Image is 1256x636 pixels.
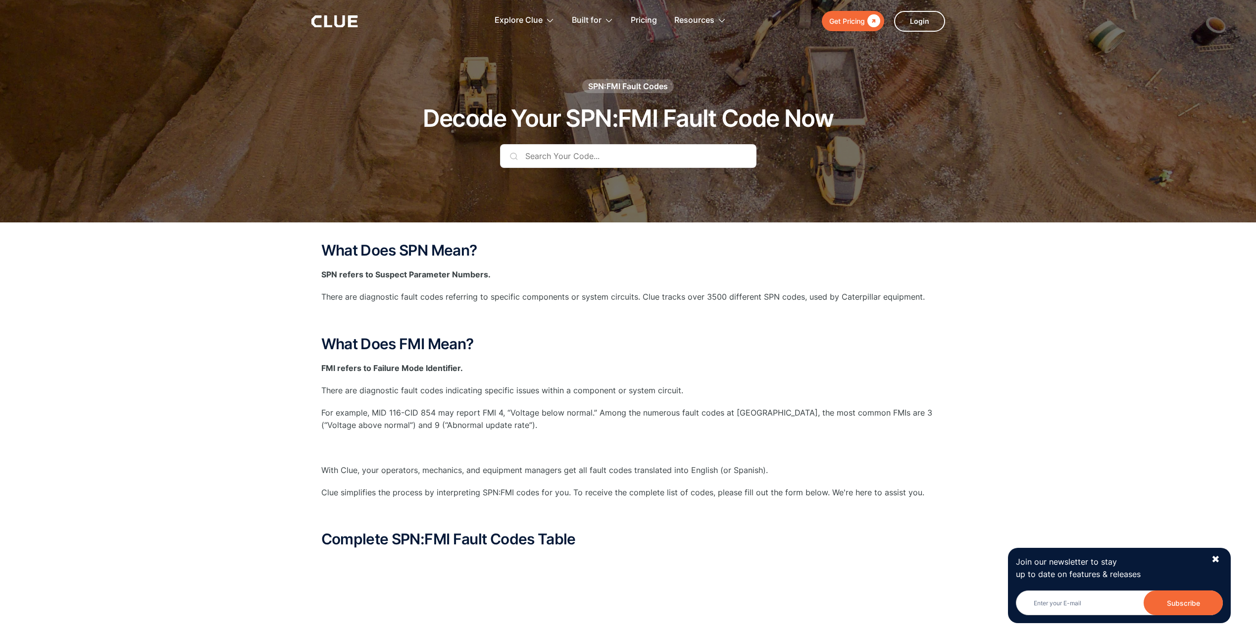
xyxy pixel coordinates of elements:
strong: FMI refers to Failure Mode Identifier. [321,363,463,373]
div: Get Pricing [829,15,865,27]
input: Search Your Code... [500,144,756,168]
p: There are diagnostic fault codes indicating specific issues within a component or system circuit. [321,384,935,397]
a: Pricing [631,5,657,36]
input: Enter your E-mail [1016,590,1223,615]
div:  [865,15,880,27]
a: Login [894,11,945,32]
h2: What Does FMI Mean? [321,336,935,352]
div: Resources [674,5,714,36]
p: With Clue, your operators, mechanics, and equipment managers get all fault codes translated into ... [321,464,935,477]
p: ‍ [321,557,935,570]
input: Subscribe [1144,590,1223,615]
p: ‍ [321,442,935,454]
div: ✖ [1211,553,1220,566]
p: ‍ [321,509,935,521]
p: Join our newsletter to stay up to date on features & releases [1016,556,1202,581]
a: Get Pricing [822,11,884,31]
p: For example, MID 116-CID 854 may report FMI 4, “Voltage below normal.” Among the numerous fault c... [321,407,935,431]
h2: Complete SPN:FMI Fault Codes Table [321,531,935,547]
h2: What Does SPN Mean? [321,242,935,259]
div: Explore Clue [495,5,543,36]
div: SPN:FMI Fault Codes [588,81,668,92]
p: There are diagnostic fault codes referring to specific components or system circuits. Clue tracks... [321,291,935,303]
p: Clue simplifies the process by interpreting SPN:FMI codes for you. To receive the complete list o... [321,486,935,499]
p: ‍ [321,314,935,326]
h1: Decode Your SPN:FMI Fault Code Now [423,106,834,132]
div: Built for [572,5,602,36]
strong: SPN refers to Suspect Parameter Numbers. [321,269,491,279]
